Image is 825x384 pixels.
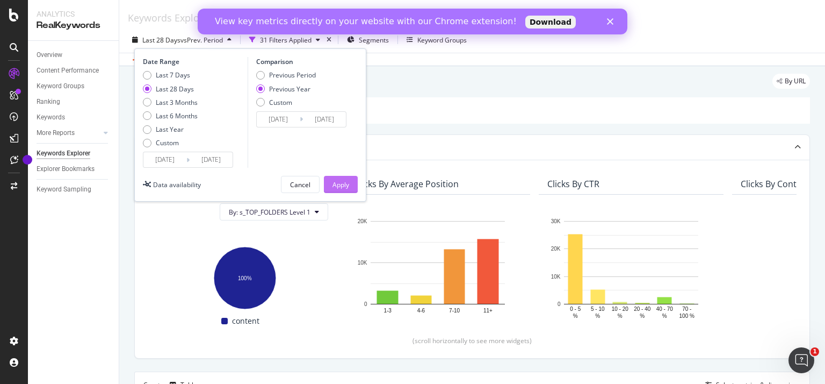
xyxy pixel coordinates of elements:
[358,218,367,224] text: 20K
[256,84,316,94] div: Previous Year
[358,260,367,266] text: 10K
[229,208,310,217] span: By: s_TOP_FOLDERS Level 1
[220,203,328,221] button: By: s_TOP_FOLDERS Level 1
[37,148,90,159] div: Keywords Explorer
[256,98,316,107] div: Custom
[156,84,194,94] div: Last 28 Days
[128,12,212,24] a: Keywords Explorer
[551,273,561,279] text: 10K
[37,148,111,159] a: Keywords Explorer
[290,180,310,189] div: Cancel
[143,125,198,134] div: Last Year
[156,125,184,134] div: Last Year
[37,96,60,108] div: Ranking
[156,138,179,147] div: Custom
[364,301,367,307] text: 0
[37,112,111,123] a: Keywords
[409,10,420,16] div: Close
[383,307,392,313] text: 1-3
[37,19,110,32] div: RealKeywords
[256,57,350,66] div: Comparison
[591,305,605,311] text: 5 - 10
[142,35,180,45] span: Last 28 Days
[143,152,186,167] input: Start Date
[156,98,198,107] div: Last 3 Months
[785,78,806,84] span: By URL
[37,81,111,92] a: Keyword Groups
[656,305,674,311] text: 40 - 70
[256,70,316,80] div: Previous Period
[180,35,223,45] span: vs Prev. Period
[449,307,460,313] text: 7-10
[483,307,493,313] text: 11+
[23,155,32,165] div: Tooltip anchor
[679,312,694,318] text: 100 %
[153,180,201,189] div: Data availability
[198,9,627,34] iframe: Intercom live chat banner
[354,216,522,320] svg: A chart.
[269,98,292,107] div: Custom
[324,34,334,45] div: times
[558,301,561,307] text: 0
[37,49,111,61] a: Overview
[359,35,389,45] span: Segments
[269,84,310,94] div: Previous Year
[143,57,245,66] div: Date Range
[37,65,111,76] a: Content Performance
[143,70,198,80] div: Last 7 Days
[232,315,259,328] span: content
[772,74,810,89] div: legacy label
[148,336,797,345] div: (scroll horizontally to see more widgets)
[343,31,393,48] button: Segments
[128,31,236,48] button: Last 28 DaysvsPrev. Period
[354,179,459,189] div: Clicks By Average Position
[332,180,349,189] div: Apply
[269,70,316,80] div: Previous Period
[281,176,320,193] button: Cancel
[662,312,667,318] text: %
[417,307,425,313] text: 4-6
[788,347,814,373] iframe: Intercom live chat
[37,81,84,92] div: Keyword Groups
[37,184,91,195] div: Keyword Sampling
[810,347,819,356] span: 1
[618,312,623,318] text: %
[417,35,467,45] div: Keyword Groups
[303,112,346,127] input: End Date
[156,70,190,80] div: Last 7 Days
[573,312,578,318] text: %
[37,9,110,19] div: Analytics
[547,216,715,320] svg: A chart.
[143,84,198,94] div: Last 28 Days
[37,163,111,175] a: Explorer Bookmarks
[143,111,198,120] div: Last 6 Months
[547,179,599,189] div: Clicks By CTR
[634,305,651,311] text: 20 - 40
[143,98,198,107] div: Last 3 Months
[257,112,300,127] input: Start Date
[324,176,358,193] button: Apply
[551,246,561,252] text: 20K
[260,35,312,45] div: 31 Filters Applied
[37,96,111,108] a: Ranking
[551,218,561,224] text: 30K
[37,112,65,123] div: Keywords
[640,312,645,318] text: %
[238,275,252,281] text: 100%
[682,305,691,311] text: 70 -
[402,31,471,48] button: Keyword Groups
[161,241,328,311] svg: A chart.
[37,65,99,76] div: Content Performance
[37,49,62,61] div: Overview
[37,184,111,195] a: Keyword Sampling
[143,138,198,147] div: Custom
[612,305,629,311] text: 10 - 20
[37,127,100,139] a: More Reports
[570,305,581,311] text: 0 - 5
